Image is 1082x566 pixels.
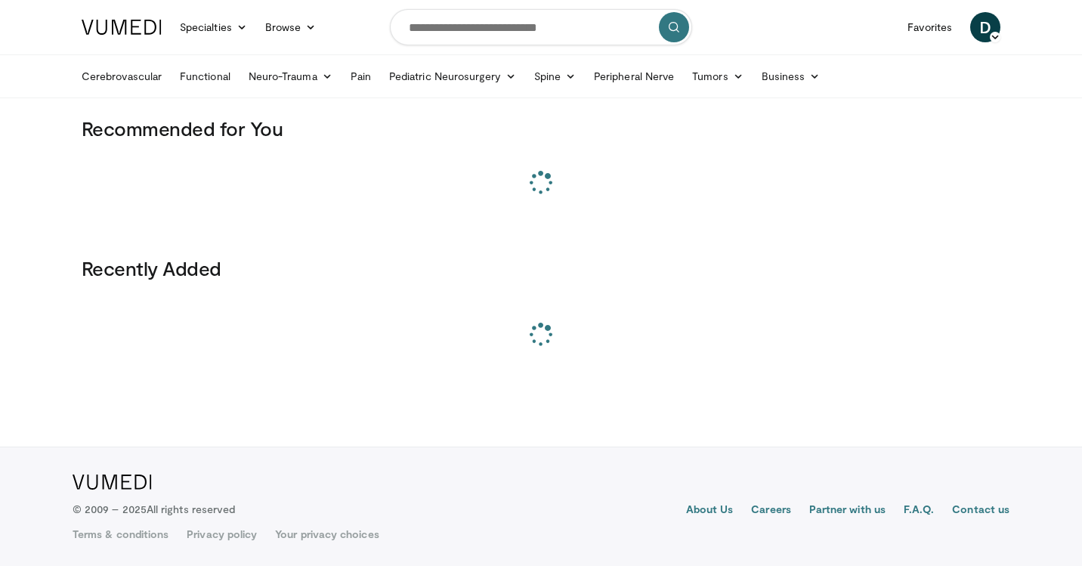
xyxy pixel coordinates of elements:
a: Business [753,61,830,91]
a: Privacy policy [187,527,257,542]
span: All rights reserved [147,503,235,515]
a: Functional [171,61,240,91]
a: Contact us [952,502,1009,520]
a: Tumors [683,61,753,91]
a: F.A.Q. [904,502,934,520]
input: Search topics, interventions [390,9,692,45]
a: Cerebrovascular [73,61,171,91]
a: Pediatric Neurosurgery [380,61,525,91]
a: Favorites [898,12,961,42]
a: Your privacy choices [275,527,379,542]
a: Neuro-Trauma [240,61,342,91]
h3: Recommended for You [82,116,1000,141]
a: Specialties [171,12,256,42]
a: Peripheral Nerve [585,61,683,91]
p: © 2009 – 2025 [73,502,235,517]
img: VuMedi Logo [82,20,162,35]
a: Spine [525,61,585,91]
a: Careers [751,502,791,520]
a: Partner with us [809,502,886,520]
img: VuMedi Logo [73,475,152,490]
a: Pain [342,61,380,91]
a: Browse [256,12,326,42]
h3: Recently Added [82,256,1000,280]
a: D [970,12,1000,42]
a: About Us [686,502,734,520]
a: Terms & conditions [73,527,168,542]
